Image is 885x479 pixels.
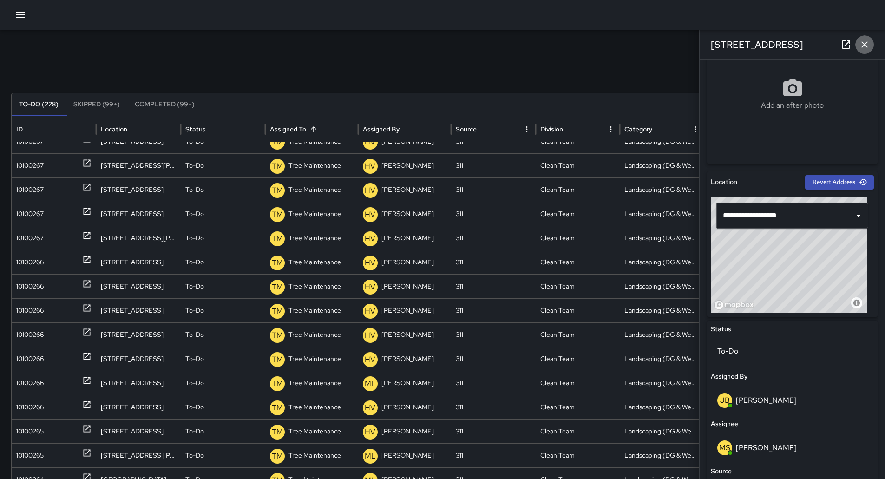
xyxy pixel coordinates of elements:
div: ID [16,125,23,133]
div: 10100266 [16,371,44,395]
div: 311 [451,153,536,177]
div: 311 [451,395,536,419]
p: To-Do [185,347,204,371]
div: Clean Team [536,153,620,177]
div: Category [624,125,652,133]
div: Clean Team [536,250,620,274]
p: Tree Maintenance [288,250,341,274]
p: [PERSON_NAME] [381,395,434,419]
p: TM [272,257,283,269]
button: Source column menu [520,123,533,136]
p: TM [272,209,283,220]
p: HV [365,257,375,269]
div: Clean Team [536,395,620,419]
button: Completed (99+) [127,93,202,116]
div: 10100265 [16,444,44,467]
p: To-Do [185,275,204,298]
div: Landscaping (DG & Weeds) [620,371,704,395]
div: 10100267 [16,202,44,226]
p: [PERSON_NAME] [381,371,434,395]
div: 10100266 [16,299,44,322]
p: ML [365,378,376,389]
div: 311 [451,298,536,322]
p: To-Do [185,299,204,322]
p: HV [365,354,375,365]
p: ML [365,451,376,462]
div: Landscaping (DG & Weeds) [620,202,704,226]
p: To-Do [185,250,204,274]
div: Assigned By [363,125,400,133]
div: 311 [451,177,536,202]
div: 10100265 [16,420,44,443]
p: TM [272,402,283,413]
div: 10100266 [16,347,44,371]
p: To-Do [185,178,204,202]
div: Landscaping (DG & Weeds) [620,274,704,298]
p: Tree Maintenance [288,371,341,395]
p: Tree Maintenance [288,226,341,250]
p: [PERSON_NAME] [381,323,434,347]
div: 311 [451,202,536,226]
div: 311 [451,347,536,371]
div: Landscaping (DG & Weeds) [620,177,704,202]
p: TM [272,282,283,293]
p: TM [272,185,283,196]
p: Tree Maintenance [288,395,341,419]
div: Clean Team [536,443,620,467]
p: Tree Maintenance [288,275,341,298]
div: Landscaping (DG & Weeds) [620,153,704,177]
p: Tree Maintenance [288,202,341,226]
p: [PERSON_NAME] [381,444,434,467]
div: Clean Team [536,347,620,371]
p: Tree Maintenance [288,299,341,322]
p: Tree Maintenance [288,420,341,443]
div: 517 Natoma Street [96,322,181,347]
p: To-Do [185,395,204,419]
p: [PERSON_NAME] [381,154,434,177]
div: Landscaping (DG & Weeds) [620,298,704,322]
div: 311 [451,419,536,443]
p: Tree Maintenance [288,444,341,467]
div: 1415 Mission Street [96,419,181,443]
div: 485 Tehama Street [96,274,181,298]
div: Assigned To [270,125,306,133]
div: 311 [451,226,536,250]
div: Location [101,125,127,133]
button: Skipped (99+) [66,93,127,116]
button: To-Do (228) [12,93,66,116]
div: 537 Jessie Street [96,153,181,177]
div: Landscaping (DG & Weeds) [620,322,704,347]
div: Landscaping (DG & Weeds) [620,419,704,443]
p: [PERSON_NAME] [381,299,434,322]
button: Division column menu [604,123,617,136]
div: 1301 Mission Street [96,250,181,274]
div: 10100266 [16,395,44,419]
p: HV [365,233,375,244]
div: Clean Team [536,177,620,202]
p: To-Do [185,420,204,443]
p: Tree Maintenance [288,323,341,347]
div: 311 [451,371,536,395]
p: HV [365,209,375,220]
p: To-Do [185,226,204,250]
p: [PERSON_NAME] [381,178,434,202]
div: Clean Team [536,226,620,250]
p: Tree Maintenance [288,154,341,177]
button: Sort [307,123,320,136]
p: [PERSON_NAME] [381,202,434,226]
div: Landscaping (DG & Weeds) [620,347,704,371]
div: 10100267 [16,178,44,202]
div: 10100266 [16,323,44,347]
div: Landscaping (DG & Weeds) [620,395,704,419]
button: Category column menu [689,123,702,136]
p: To-Do [185,444,204,467]
p: [PERSON_NAME] [381,250,434,274]
p: HV [365,306,375,317]
p: Tree Maintenance [288,347,341,371]
div: 1385 Mission Street [96,202,181,226]
p: To-Do [185,202,204,226]
div: Clean Team [536,202,620,226]
div: 10100267 [16,226,44,250]
div: Clean Team [536,274,620,298]
div: Clean Team [536,371,620,395]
